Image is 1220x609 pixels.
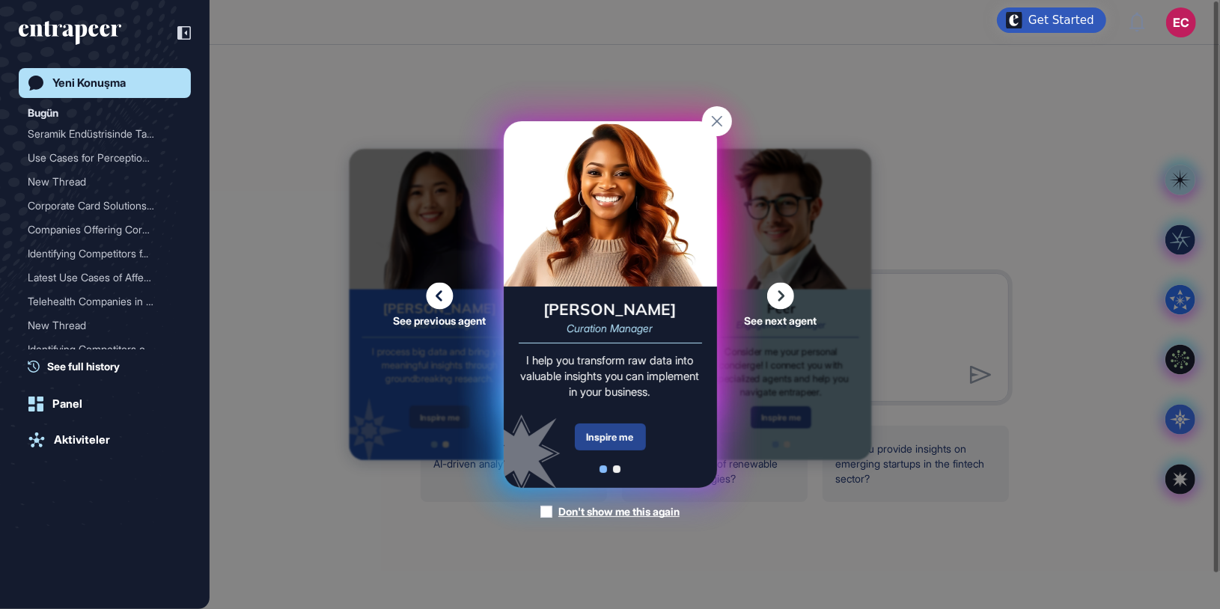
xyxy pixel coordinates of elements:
div: Identifying Competitors of Veritus Agent [28,337,182,361]
div: Use Cases for Perception-Based Navigation Systems Utilizing Onboard Sensors and V2X Communication [28,146,182,170]
div: entrapeer-logo [19,21,121,45]
div: New Thread [28,313,182,337]
div: I help you transform raw data into valuable insights you can implement in your business. [519,352,702,400]
div: Identifying Competitors f... [28,242,170,266]
div: Yeni Konuşma [52,76,126,90]
span: See previous agent [394,316,487,327]
div: Use Cases for Perception-... [28,146,170,170]
div: Corporate Card Solutions for E-Commerce Players in Banking and Finance [28,194,182,218]
a: Aktiviteler [19,425,191,455]
div: Curation Manager [567,323,653,334]
div: Panel [52,397,82,411]
span: See next agent [744,316,817,327]
div: Latest Use Cases of Affec... [28,266,170,290]
div: Corporate Card Solutions ... [28,194,170,218]
div: Inspire me [575,423,646,450]
span: See full history [47,358,120,374]
div: Don't show me this again [558,504,680,519]
div: Companies Offering Corporate Cards for E-Commerce Players [28,218,182,242]
div: Seramik Endüstrisinde Talep Tahminleme Problemini Çözmek İçin Use Case Örnekleri [28,122,182,146]
img: curie-card.png [504,121,717,287]
div: [PERSON_NAME] [544,302,677,317]
div: Telehealth Companies in t... [28,290,170,313]
button: EC [1166,7,1196,37]
div: Get Started [1028,13,1094,28]
div: New Thread [28,170,182,194]
img: launcher-image-alternative-text [1006,12,1022,28]
div: Identifying Competitors for Parker [28,242,182,266]
div: Bugün [28,104,58,122]
a: Yeni Konuşma [19,68,191,98]
div: New Thread [28,170,170,194]
a: See full history [28,358,191,374]
div: Latest Use Cases of Affective Computing in the Automotive Industry [28,266,182,290]
div: Aktiviteler [54,433,110,447]
div: New Thread [28,313,170,337]
a: Panel [19,389,191,419]
div: Companies Offering Corpor... [28,218,170,242]
div: Seramik Endüstrisinde Tal... [28,122,170,146]
div: Open Get Started checklist [997,7,1106,33]
div: Telehealth Companies in the US Healthcare Industry [28,290,182,313]
div: Identifying Competitors o... [28,337,170,361]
